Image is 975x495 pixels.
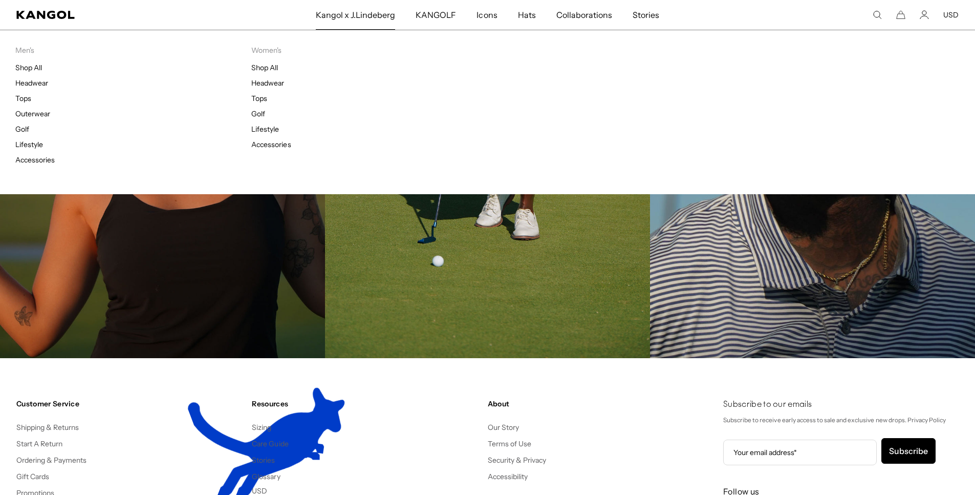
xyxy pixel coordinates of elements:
[873,10,882,19] summary: Search here
[15,109,50,118] a: Outerwear
[723,399,959,410] h4: Subscribe to our emails
[15,140,43,149] a: Lifestyle
[896,10,905,19] button: Cart
[488,456,547,465] a: Security & Privacy
[251,140,291,149] a: Accessories
[252,439,288,448] a: Care Guide
[252,399,479,408] h4: Resources
[723,415,959,426] p: Subscribe to receive early access to sale and exclusive new drops. Privacy Policy
[251,78,284,88] a: Headwear
[251,46,487,55] p: Women's
[488,439,531,448] a: Terms of Use
[16,11,209,19] a: Kangol
[251,109,265,118] a: Golf
[16,456,87,465] a: Ordering & Payments
[15,155,55,164] a: Accessories
[15,63,42,72] a: Shop All
[16,423,79,432] a: Shipping & Returns
[251,94,267,103] a: Tops
[488,423,519,432] a: Our Story
[16,472,49,481] a: Gift Cards
[15,46,251,55] p: Men's
[488,472,528,481] a: Accessibility
[943,10,959,19] button: USD
[252,472,280,481] a: Glossary
[15,125,29,134] a: Golf
[251,125,279,134] a: Lifestyle
[881,438,936,464] button: Subscribe
[16,439,62,448] a: Start A Return
[16,399,244,408] h4: Customer Service
[15,94,31,103] a: Tops
[251,63,278,72] a: Shop All
[252,456,275,465] a: Stories
[488,399,715,408] h4: About
[920,10,929,19] a: Account
[252,423,271,432] a: Sizing
[15,78,48,88] a: Headwear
